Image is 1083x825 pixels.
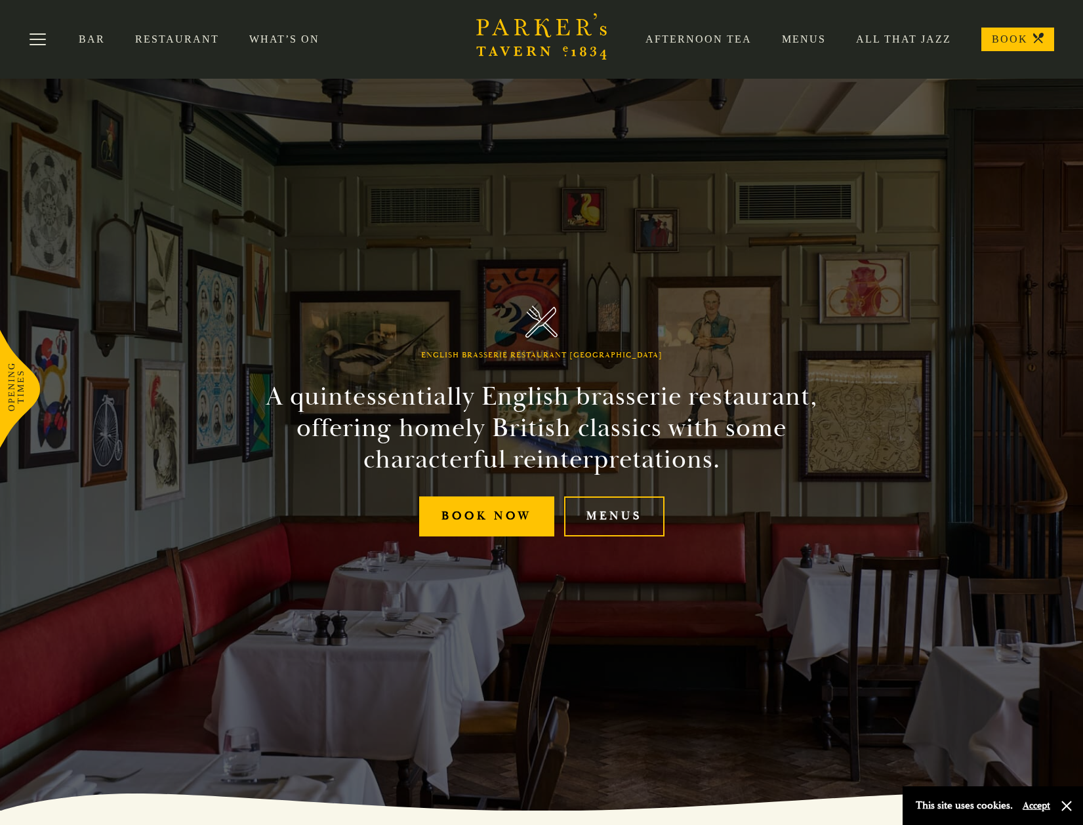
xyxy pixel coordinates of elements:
h1: English Brasserie Restaurant [GEOGRAPHIC_DATA] [421,351,663,360]
img: Parker's Tavern Brasserie Cambridge [525,306,558,338]
button: Close and accept [1060,799,1073,813]
p: This site uses cookies. [916,796,1013,815]
a: Menus [564,496,664,536]
a: Book Now [419,496,554,536]
h2: A quintessentially English brasserie restaurant, offering homely British classics with some chara... [243,381,841,475]
button: Accept [1023,799,1050,812]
